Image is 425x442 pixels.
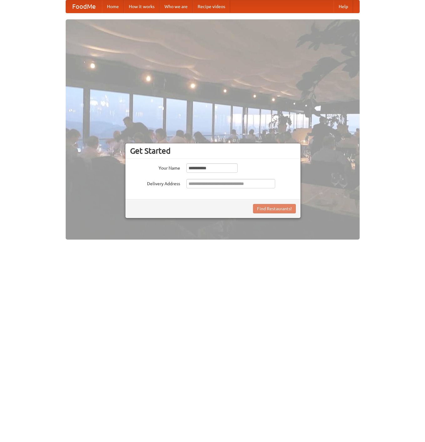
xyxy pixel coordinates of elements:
[159,0,193,13] a: Who we are
[130,146,296,156] h3: Get Started
[334,0,353,13] a: Help
[102,0,124,13] a: Home
[130,179,180,187] label: Delivery Address
[253,204,296,213] button: Find Restaurants!
[66,0,102,13] a: FoodMe
[124,0,159,13] a: How it works
[130,163,180,171] label: Your Name
[193,0,230,13] a: Recipe videos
